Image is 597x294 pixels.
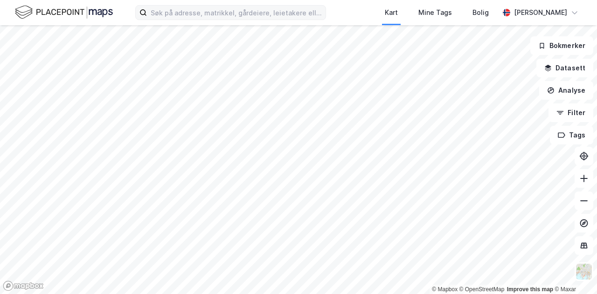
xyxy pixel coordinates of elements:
[147,6,326,20] input: Søk på adresse, matrikkel, gårdeiere, leietakere eller personer
[514,7,567,18] div: [PERSON_NAME]
[472,7,489,18] div: Bolig
[385,7,398,18] div: Kart
[15,4,113,21] img: logo.f888ab2527a4732fd821a326f86c7f29.svg
[550,249,597,294] iframe: Chat Widget
[418,7,452,18] div: Mine Tags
